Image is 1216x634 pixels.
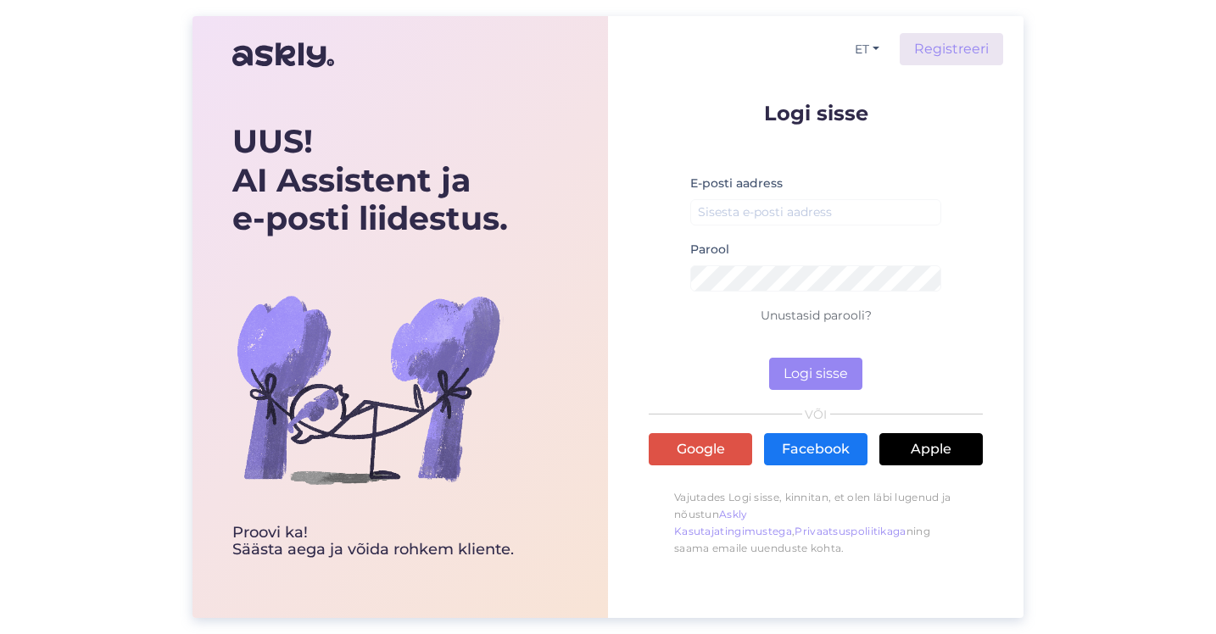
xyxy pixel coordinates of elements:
[761,308,872,323] a: Unustasid parooli?
[848,37,886,62] button: ET
[900,33,1003,65] a: Registreeri
[879,433,983,465] a: Apple
[690,241,729,259] label: Parool
[232,253,504,525] img: bg-askly
[769,358,862,390] button: Logi sisse
[649,433,752,465] a: Google
[795,525,906,537] a: Privaatsuspoliitikaga
[649,481,983,565] p: Vajutades Logi sisse, kinnitan, et olen läbi lugenud ja nõustun , ning saama emaile uuenduste kohta.
[764,433,867,465] a: Facebook
[690,199,941,225] input: Sisesta e-posti aadress
[232,122,514,238] div: UUS! AI Assistent ja e-posti liidestus.
[674,508,792,537] a: Askly Kasutajatingimustega
[232,35,334,75] img: Askly
[649,103,983,124] p: Logi sisse
[232,525,514,559] div: Proovi ka! Säästa aega ja võida rohkem kliente.
[802,409,830,420] span: VÕI
[690,175,783,192] label: E-posti aadress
